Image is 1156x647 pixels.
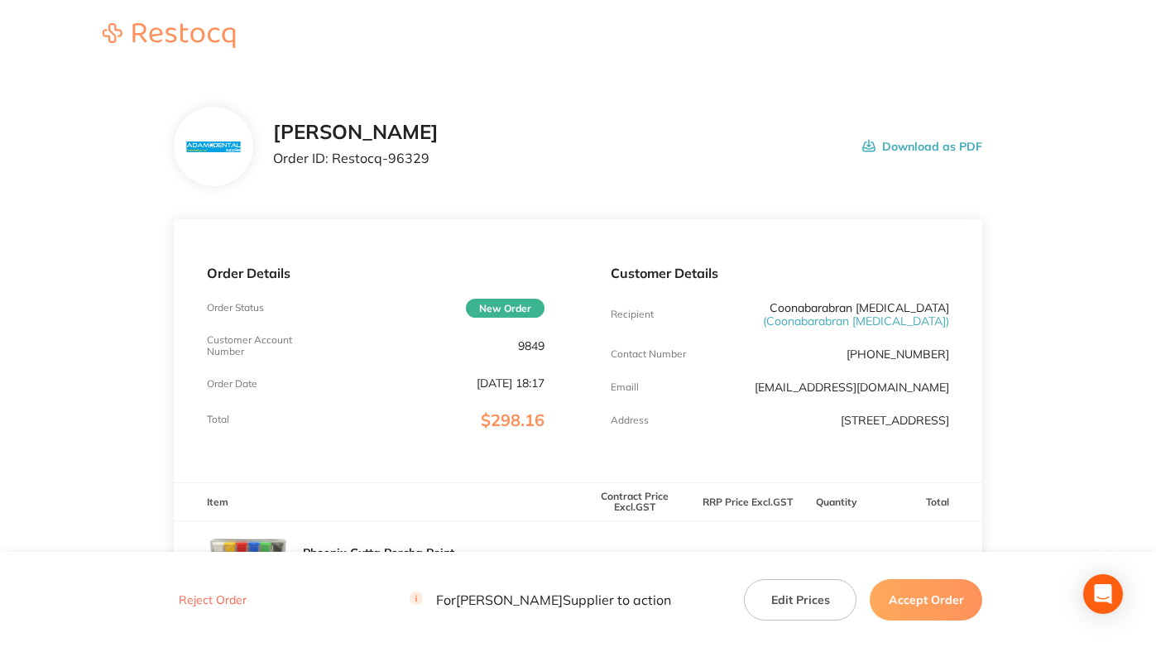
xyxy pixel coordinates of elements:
p: Order Details [207,266,545,280]
p: Address [611,415,649,426]
p: Order ID: Restocq- 96329 [273,151,439,165]
p: Emaill [611,381,639,393]
th: Item [174,482,578,521]
span: New Order [466,299,544,318]
a: Phoenix Gutta Percha Point [303,545,454,560]
h2: [PERSON_NAME] [273,121,439,144]
p: $13.54 [871,543,982,582]
p: 9849 [518,339,544,352]
div: Open Intercom Messenger [1083,574,1123,614]
p: [STREET_ADDRESS] [841,414,949,427]
button: Accept Order [870,578,982,620]
a: [EMAIL_ADDRESS][DOMAIN_NAME] [755,380,949,395]
img: N3hiYW42Mg [186,141,240,152]
th: Quantity [804,482,869,521]
span: ( Coonabarabran [MEDICAL_DATA] ) [763,314,949,328]
p: [PHONE_NUMBER] [847,347,949,361]
p: Customer Details [611,266,949,280]
button: Reject Order [174,592,252,607]
button: Download as PDF [862,121,982,172]
th: Total [870,482,983,521]
img: d3VzdGpwdA [207,521,290,604]
button: Edit Prices [744,578,856,620]
p: Contact Number [611,348,686,360]
p: Recipient [611,309,654,320]
p: Order Status [207,302,264,314]
p: Customer Account Number [207,334,319,357]
img: Restocq logo [86,23,252,48]
span: $298.16 [481,410,544,430]
p: [DATE] 18:17 [477,376,544,390]
th: Contract Price Excl. GST [578,482,691,521]
p: Coonabarabran [MEDICAL_DATA] [724,301,950,328]
a: Restocq logo [86,23,252,50]
p: Order Date [207,378,257,390]
p: Total [207,414,229,425]
p: For [PERSON_NAME] Supplier to action [410,592,671,607]
th: RRP Price Excl. GST [691,482,804,521]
